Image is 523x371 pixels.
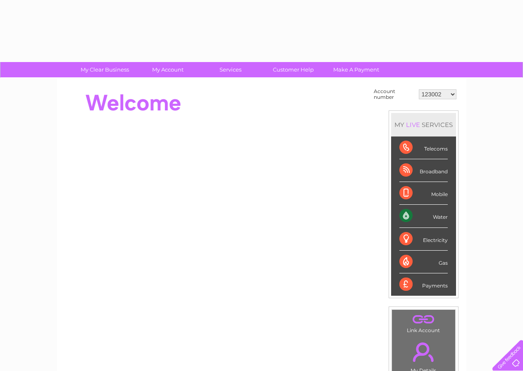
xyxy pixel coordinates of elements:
div: MY SERVICES [391,113,456,136]
div: LIVE [404,121,422,129]
div: Electricity [399,228,448,251]
td: Account number [372,86,417,102]
a: . [394,312,453,326]
a: Customer Help [259,62,327,77]
a: Services [196,62,265,77]
a: My Account [134,62,202,77]
td: Link Account [392,309,456,335]
div: Mobile [399,182,448,205]
div: Telecoms [399,136,448,159]
a: Make A Payment [322,62,390,77]
div: Water [399,205,448,227]
a: My Clear Business [71,62,139,77]
div: Payments [399,273,448,296]
a: . [394,337,453,366]
div: Broadband [399,159,448,182]
div: Gas [399,251,448,273]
